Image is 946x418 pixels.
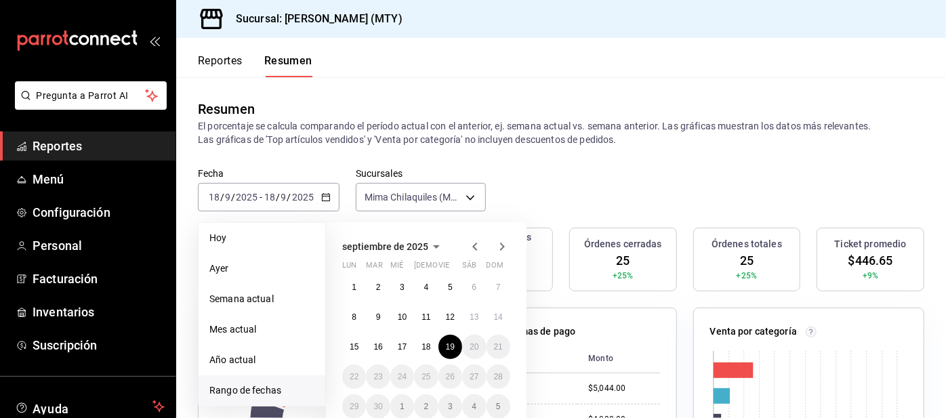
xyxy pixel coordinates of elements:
button: 27 de septiembre de 2025 [462,364,486,389]
span: 25 [740,251,754,270]
abbr: 17 de septiembre de 2025 [398,342,407,352]
button: 3 de septiembre de 2025 [390,275,414,299]
button: 18 de septiembre de 2025 [414,335,438,359]
span: Rango de fechas [209,383,314,398]
label: Fecha [198,169,340,179]
abbr: jueves [414,261,494,275]
button: 21 de septiembre de 2025 [487,335,510,359]
button: 16 de septiembre de 2025 [366,335,390,359]
abbr: 20 de septiembre de 2025 [470,342,478,352]
span: +25% [613,270,634,282]
abbr: 23 de septiembre de 2025 [373,372,382,381]
span: Suscripción [33,336,165,354]
a: Pregunta a Parrot AI [9,98,167,112]
abbr: 12 de septiembre de 2025 [446,312,455,322]
button: 26 de septiembre de 2025 [438,364,462,389]
abbr: 28 de septiembre de 2025 [494,372,503,381]
abbr: 10 de septiembre de 2025 [398,312,407,322]
input: -- [208,192,220,203]
span: / [231,192,235,203]
h3: Órdenes cerradas [584,237,662,251]
span: Año actual [209,353,314,367]
button: 12 de septiembre de 2025 [438,305,462,329]
abbr: 22 de septiembre de 2025 [350,372,358,381]
label: Sucursales [356,169,486,179]
abbr: 15 de septiembre de 2025 [350,342,358,352]
abbr: 5 de octubre de 2025 [496,402,501,411]
input: -- [224,192,231,203]
span: Hoy [209,231,314,245]
span: $446.65 [848,251,893,270]
button: 25 de septiembre de 2025 [414,364,438,389]
button: 8 de septiembre de 2025 [342,305,366,329]
span: Ayuda [33,398,147,415]
span: / [276,192,280,203]
abbr: lunes [342,261,356,275]
span: / [287,192,291,203]
th: Monto [577,344,659,373]
button: Resumen [264,54,312,77]
h3: Órdenes totales [712,237,782,251]
abbr: 14 de septiembre de 2025 [494,312,503,322]
button: 28 de septiembre de 2025 [487,364,510,389]
button: 22 de septiembre de 2025 [342,364,366,389]
span: Facturación [33,270,165,288]
span: Reportes [33,137,165,155]
abbr: 9 de septiembre de 2025 [376,312,381,322]
abbr: 4 de octubre de 2025 [472,402,476,411]
abbr: sábado [462,261,476,275]
button: 23 de septiembre de 2025 [366,364,390,389]
span: Ayer [209,262,314,276]
abbr: 16 de septiembre de 2025 [373,342,382,352]
input: ---- [291,192,314,203]
abbr: 29 de septiembre de 2025 [350,402,358,411]
input: -- [281,192,287,203]
span: Mes actual [209,322,314,337]
abbr: 19 de septiembre de 2025 [446,342,455,352]
span: Personal [33,236,165,255]
span: Mima Chilaquiles (MTY) [365,190,461,204]
abbr: domingo [487,261,503,275]
abbr: 24 de septiembre de 2025 [398,372,407,381]
div: $5,044.00 [588,383,659,394]
button: 4 de septiembre de 2025 [414,275,438,299]
abbr: 8 de septiembre de 2025 [352,312,356,322]
abbr: 25 de septiembre de 2025 [421,372,430,381]
abbr: 26 de septiembre de 2025 [446,372,455,381]
span: Inventarios [33,303,165,321]
abbr: 3 de octubre de 2025 [448,402,453,411]
button: 24 de septiembre de 2025 [390,364,414,389]
span: septiembre de 2025 [342,241,428,252]
span: Menú [33,170,165,188]
abbr: 1 de septiembre de 2025 [352,283,356,292]
abbr: martes [366,261,382,275]
button: 1 de septiembre de 2025 [342,275,366,299]
span: +9% [863,270,878,282]
input: -- [264,192,276,203]
span: - [260,192,262,203]
abbr: 7 de septiembre de 2025 [496,283,501,292]
abbr: 4 de septiembre de 2025 [424,283,429,292]
abbr: miércoles [390,261,403,275]
p: El porcentaje se calcula comparando el período actual con el anterior, ej. semana actual vs. sema... [198,119,924,146]
abbr: 2 de octubre de 2025 [424,402,429,411]
abbr: 18 de septiembre de 2025 [421,342,430,352]
abbr: viernes [438,261,449,275]
p: Venta por categoría [710,325,798,339]
button: 19 de septiembre de 2025 [438,335,462,359]
abbr: 6 de septiembre de 2025 [472,283,476,292]
button: 6 de septiembre de 2025 [462,275,486,299]
span: Semana actual [209,292,314,306]
span: Configuración [33,203,165,222]
button: 10 de septiembre de 2025 [390,305,414,329]
abbr: 5 de septiembre de 2025 [448,283,453,292]
abbr: 13 de septiembre de 2025 [470,312,478,322]
button: 9 de septiembre de 2025 [366,305,390,329]
abbr: 3 de septiembre de 2025 [400,283,405,292]
input: ---- [235,192,258,203]
button: Pregunta a Parrot AI [15,81,167,110]
h3: Ticket promedio [835,237,907,251]
div: navigation tabs [198,54,312,77]
button: 13 de septiembre de 2025 [462,305,486,329]
button: 20 de septiembre de 2025 [462,335,486,359]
